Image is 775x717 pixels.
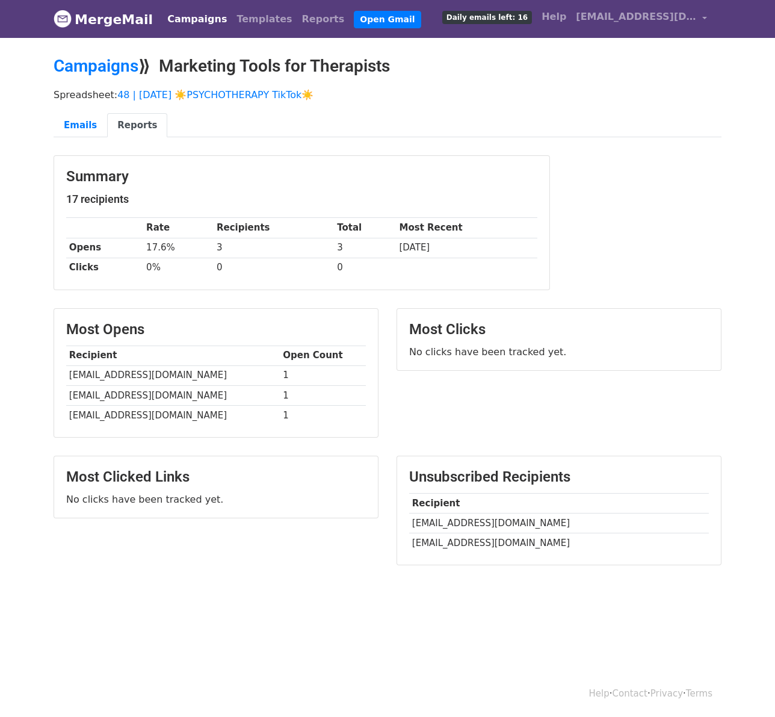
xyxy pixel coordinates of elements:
th: Clicks [66,258,143,278]
td: 0 [334,258,396,278]
td: 0 [214,258,334,278]
a: MergeMail [54,7,153,32]
h3: Most Clicked Links [66,468,366,486]
a: Help [589,688,610,699]
td: 1 [280,385,366,405]
th: Rate [143,218,214,238]
td: [DATE] [397,238,537,258]
a: [EMAIL_ADDRESS][DOMAIN_NAME] [571,5,712,33]
img: MergeMail logo [54,10,72,28]
a: Open Gmail [354,11,421,28]
td: [EMAIL_ADDRESS][DOMAIN_NAME] [409,533,709,553]
a: Daily emails left: 16 [437,5,537,29]
td: 0% [143,258,214,278]
td: [EMAIL_ADDRESS][DOMAIN_NAME] [66,405,280,425]
span: Daily emails left: 16 [442,11,532,24]
h3: Most Opens [66,321,366,338]
a: 48 | [DATE] ☀️PSYCHOTHERAPY TikTok☀️ [117,89,313,101]
td: 3 [214,238,334,258]
td: [EMAIL_ADDRESS][DOMAIN_NAME] [66,385,280,405]
a: Reports [107,113,167,138]
td: 1 [280,365,366,385]
th: Open Count [280,346,366,365]
th: Recipient [409,493,709,513]
td: [EMAIL_ADDRESS][DOMAIN_NAME] [66,365,280,385]
p: No clicks have been tracked yet. [409,346,709,358]
h3: Unsubscribed Recipients [409,468,709,486]
a: Emails [54,113,107,138]
td: 3 [334,238,396,258]
td: 1 [280,405,366,425]
h2: ⟫ Marketing Tools for Therapists [54,56,721,76]
th: Recipients [214,218,334,238]
h3: Summary [66,168,537,185]
th: Total [334,218,396,238]
th: Most Recent [397,218,537,238]
a: Campaigns [54,56,138,76]
a: Help [537,5,571,29]
td: 17.6% [143,238,214,258]
a: Campaigns [162,7,232,31]
a: Privacy [650,688,683,699]
p: Spreadsheet: [54,88,721,101]
a: Contact [613,688,647,699]
td: [EMAIL_ADDRESS][DOMAIN_NAME] [409,513,709,533]
a: Reports [297,7,350,31]
a: Terms [686,688,712,699]
a: Templates [232,7,297,31]
h5: 17 recipients [66,193,537,206]
th: Opens [66,238,143,258]
th: Recipient [66,346,280,365]
p: No clicks have been tracked yet. [66,493,366,506]
h3: Most Clicks [409,321,709,338]
span: [EMAIL_ADDRESS][DOMAIN_NAME] [576,10,696,24]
